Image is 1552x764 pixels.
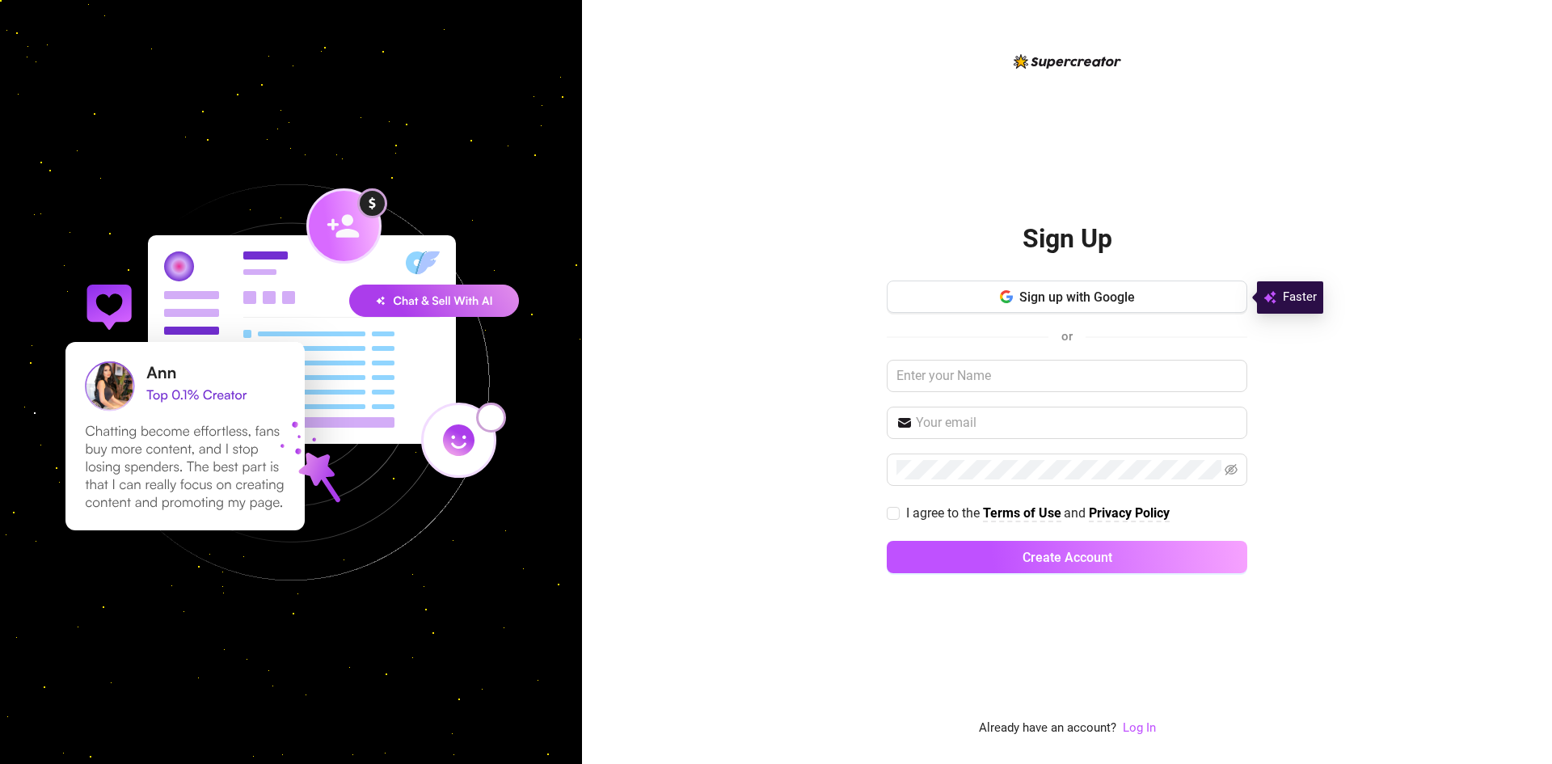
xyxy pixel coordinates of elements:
[11,103,571,662] img: signup-background-D0MIrEPF.svg
[1023,222,1112,255] h2: Sign Up
[906,505,983,521] span: I agree to the
[1089,505,1170,522] a: Privacy Policy
[1061,329,1073,344] span: or
[1014,54,1121,69] img: logo-BBDzfeDw.svg
[887,541,1247,573] button: Create Account
[887,281,1247,313] button: Sign up with Google
[1089,505,1170,521] strong: Privacy Policy
[983,505,1061,522] a: Terms of Use
[1023,550,1112,565] span: Create Account
[1019,289,1135,305] span: Sign up with Google
[1123,720,1156,735] a: Log In
[1225,463,1238,476] span: eye-invisible
[1263,288,1276,307] img: svg%3e
[983,505,1061,521] strong: Terms of Use
[916,413,1238,433] input: Your email
[1123,719,1156,738] a: Log In
[887,360,1247,392] input: Enter your Name
[1283,288,1317,307] span: Faster
[1064,505,1089,521] span: and
[979,719,1116,738] span: Already have an account?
